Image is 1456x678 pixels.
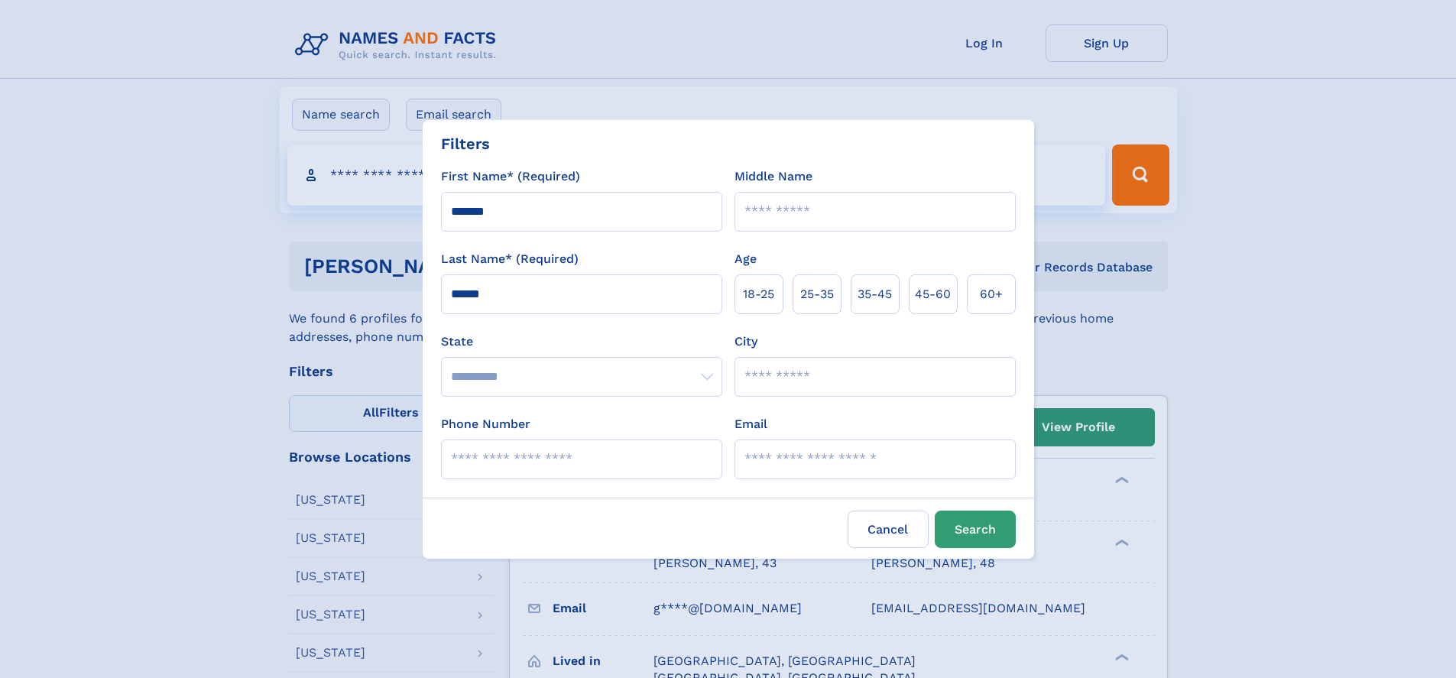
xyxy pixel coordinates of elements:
[915,285,951,303] span: 45‑60
[935,511,1016,548] button: Search
[743,285,774,303] span: 18‑25
[441,415,530,433] label: Phone Number
[441,132,490,155] div: Filters
[441,250,579,268] label: Last Name* (Required)
[734,167,812,186] label: Middle Name
[734,415,767,433] label: Email
[734,333,757,351] label: City
[980,285,1003,303] span: 60+
[734,250,757,268] label: Age
[858,285,892,303] span: 35‑45
[800,285,834,303] span: 25‑35
[441,333,722,351] label: State
[441,167,580,186] label: First Name* (Required)
[848,511,929,548] label: Cancel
